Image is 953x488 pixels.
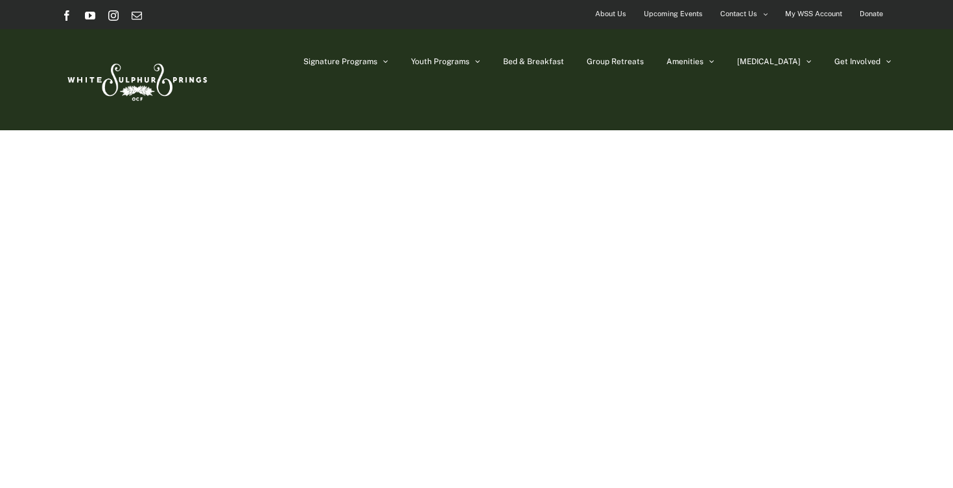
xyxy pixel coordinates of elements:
[303,29,891,94] nav: Main Menu
[503,58,564,65] span: Bed & Breakfast
[303,58,377,65] span: Signature Programs
[108,10,119,21] a: Instagram
[737,29,812,94] a: [MEDICAL_DATA]
[737,58,801,65] span: [MEDICAL_DATA]
[644,5,703,23] span: Upcoming Events
[411,58,469,65] span: Youth Programs
[303,29,388,94] a: Signature Programs
[411,29,480,94] a: Youth Programs
[595,5,626,23] span: About Us
[62,49,211,110] img: White Sulphur Springs Logo
[785,5,842,23] span: My WSS Account
[587,29,644,94] a: Group Retreats
[834,58,880,65] span: Get Involved
[503,29,564,94] a: Bed & Breakfast
[860,5,883,23] span: Donate
[834,29,891,94] a: Get Involved
[720,5,757,23] span: Contact Us
[62,10,72,21] a: Facebook
[132,10,142,21] a: Email
[85,10,95,21] a: YouTube
[666,29,714,94] a: Amenities
[666,58,703,65] span: Amenities
[587,58,644,65] span: Group Retreats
